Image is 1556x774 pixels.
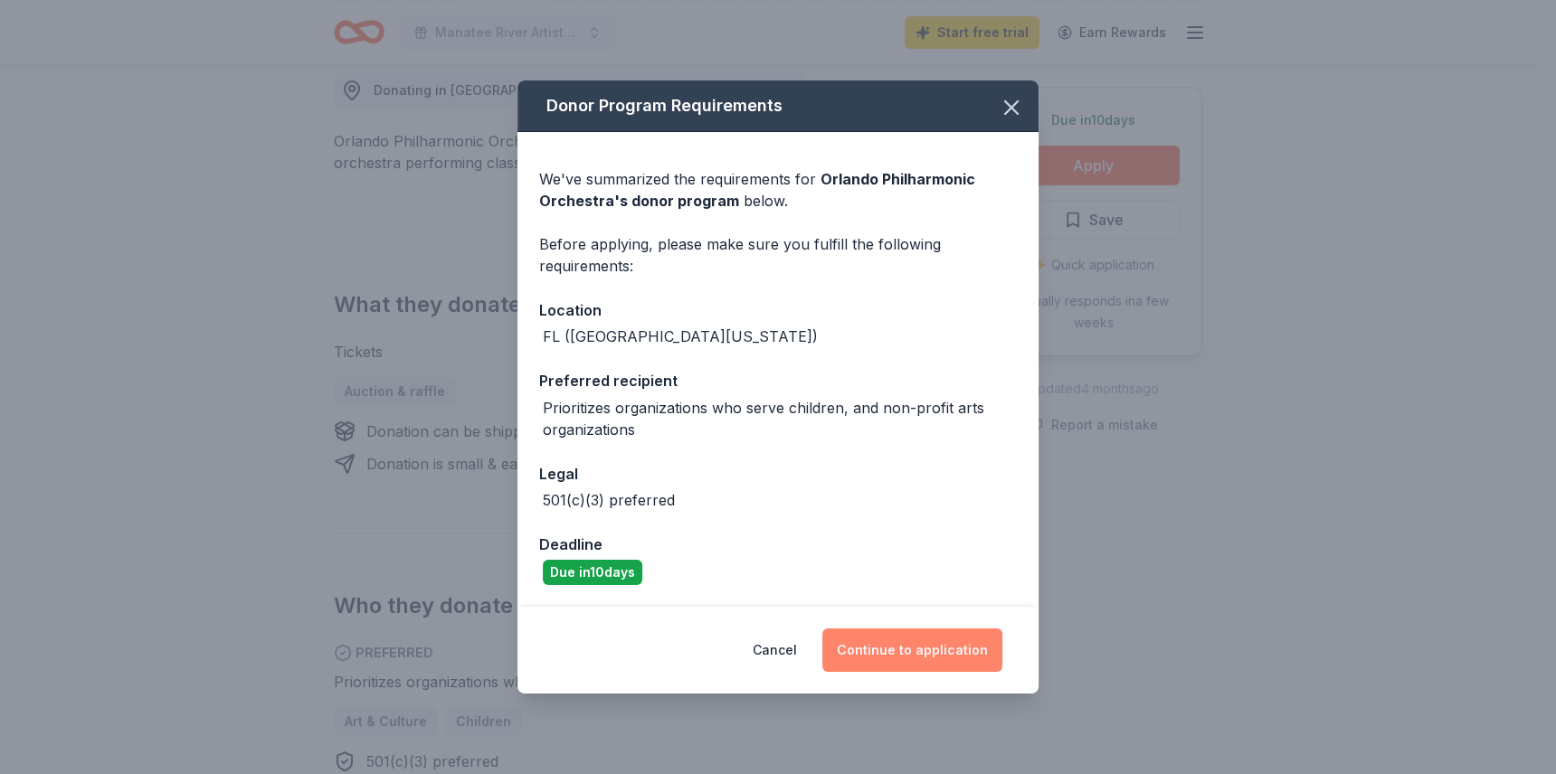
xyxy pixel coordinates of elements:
div: Before applying, please make sure you fulfill the following requirements: [539,233,1017,277]
div: 501(c)(3) preferred [543,489,675,511]
button: Cancel [753,628,797,672]
div: Donor Program Requirements [517,80,1039,132]
div: We've summarized the requirements for below. [539,168,1017,212]
div: Prioritizes organizations who serve children, and non-profit arts organizations [543,397,1017,440]
div: FL ([GEOGRAPHIC_DATA][US_STATE]) [543,326,818,347]
div: Legal [539,462,1017,486]
div: Due in 10 days [543,560,642,585]
div: Deadline [539,533,1017,556]
div: Location [539,298,1017,322]
button: Continue to application [822,628,1002,672]
div: Preferred recipient [539,369,1017,392]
